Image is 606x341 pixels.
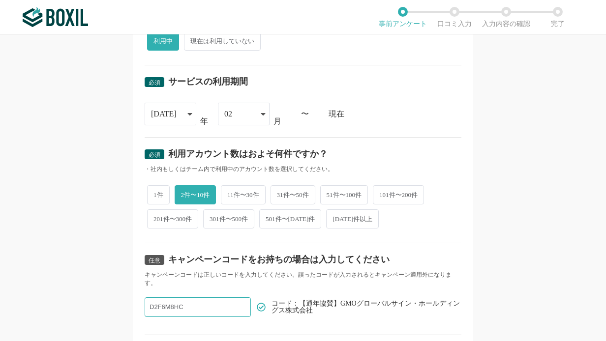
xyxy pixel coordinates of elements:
img: ボクシルSaaS_ロゴ [23,7,88,27]
div: 02 [224,103,232,125]
li: 入力内容の確認 [480,7,532,28]
div: 利用アカウント数はおよそ何件ですか？ [168,149,328,158]
span: 利用中 [147,31,179,51]
div: 〜 [301,110,309,118]
li: 完了 [532,7,583,28]
span: 1件 [147,185,170,204]
li: 事前アンケート [377,7,428,28]
li: 口コミ入力 [428,7,480,28]
span: 11件〜30件 [221,185,266,204]
span: 501件〜[DATE]件 [259,209,321,228]
span: 51件〜100件 [320,185,368,204]
span: 任意 [149,257,160,264]
span: 現在は利用していない [184,31,261,51]
span: 必須 [149,151,160,158]
div: 現在 [329,110,461,118]
span: 101件〜200件 [373,185,424,204]
span: 2件〜10件 [175,185,216,204]
div: [DATE] [151,103,177,125]
div: ・社内もしくはチーム内で利用中のアカウント数を選択してください。 [145,165,461,173]
span: 301件〜500件 [203,209,254,228]
span: [DATE]件以上 [326,209,379,228]
span: 201件〜300件 [147,209,198,228]
div: 月 [273,117,281,125]
div: キャンペーンコードは正しいコードを入力してください。誤ったコードが入力されるとキャンペーン適用外になります。 [145,271,461,287]
span: 必須 [149,79,160,86]
div: キャンペーンコードをお持ちの場合は入力してください [168,255,390,264]
span: コード：【通年協賛】GMOグローバルサイン・ホールディングス株式会社 [272,300,461,314]
span: 31件〜50件 [271,185,315,204]
div: サービスの利用期間 [168,77,248,86]
div: 年 [200,117,208,125]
